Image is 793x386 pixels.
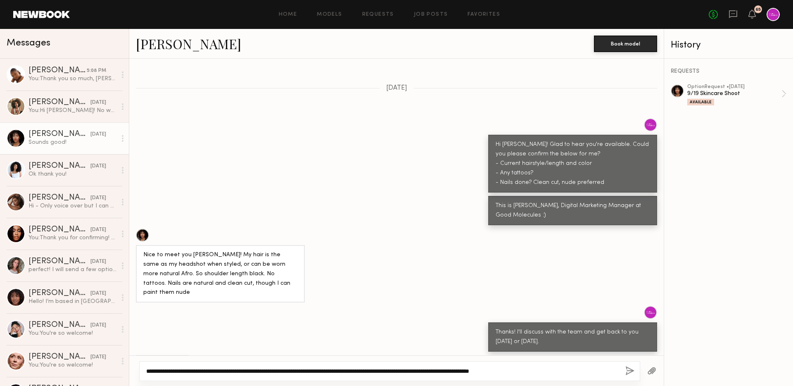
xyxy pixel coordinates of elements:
div: option Request • [DATE] [687,84,781,90]
a: optionRequest •[DATE]9/19 Skincare ShootAvailable [687,84,786,105]
div: Ok thank you! [28,170,116,178]
div: [DATE] [90,131,106,138]
a: Book model [594,40,657,47]
div: Available [687,99,714,105]
div: [PERSON_NAME] [28,194,90,202]
div: [DATE] [90,99,106,107]
span: [DATE] [386,85,407,92]
div: 9/19 Skincare Shoot [687,90,781,98]
div: [PERSON_NAME] [28,98,90,107]
div: Thanks! I'll discuss with the team and get back to you [DATE] or [DATE]. [496,328,650,347]
div: [PERSON_NAME] [28,353,90,361]
div: This is [PERSON_NAME], Digital Marketing Manager at Good Molecules :) [496,201,650,220]
div: You: Thank you so much, [PERSON_NAME]! The agreement has been shared to your email via Dropbox Si... [28,75,116,83]
span: Messages [7,38,50,48]
div: [PERSON_NAME] [28,162,90,170]
a: Favorites [468,12,500,17]
div: Hello! I’m based in [GEOGRAPHIC_DATA] [28,298,116,305]
div: 5:08 PM [87,67,106,75]
div: You: Hi [PERSON_NAME]! No worries, we hope to work with you soon. I'll reach out when we have det... [28,107,116,114]
div: [PERSON_NAME] [28,257,90,266]
div: [DATE] [90,162,106,170]
div: [PERSON_NAME] [28,226,90,234]
div: [DATE] [90,258,106,266]
div: You: You're so welcome! [28,361,116,369]
div: History [671,41,786,50]
div: REQUESTS [671,69,786,74]
div: [PERSON_NAME] [28,289,90,298]
div: [DATE] [90,194,106,202]
a: Job Posts [414,12,448,17]
div: [PERSON_NAME] [28,67,87,75]
div: [DATE] [90,290,106,298]
div: [DATE] [90,353,106,361]
div: You: You're so welcome! [28,329,116,337]
div: Sounds good! [28,138,116,146]
div: [PERSON_NAME] [28,321,90,329]
a: [PERSON_NAME] [136,35,241,52]
div: [DATE] [90,322,106,329]
button: Book model [594,36,657,52]
div: [DATE] [90,226,106,234]
a: Models [317,12,342,17]
div: [PERSON_NAME] [28,130,90,138]
div: 65 [755,7,761,12]
div: Nice to meet you [PERSON_NAME]! My hair is the same as my headshot when styled, or can be worn mo... [143,250,297,298]
a: Requests [362,12,394,17]
div: Hi - Only voice over but I can do that if required for this! :) [28,202,116,210]
div: perfect! I will send a few options shortly [28,266,116,274]
div: Hi [PERSON_NAME]! Glad to hear you're available. Could you please confirm the below for me? - Cur... [496,140,650,188]
a: Home [279,12,297,17]
div: You: Thank you for confirming! Please let us know once you receive the products. In the meantime,... [28,234,116,242]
